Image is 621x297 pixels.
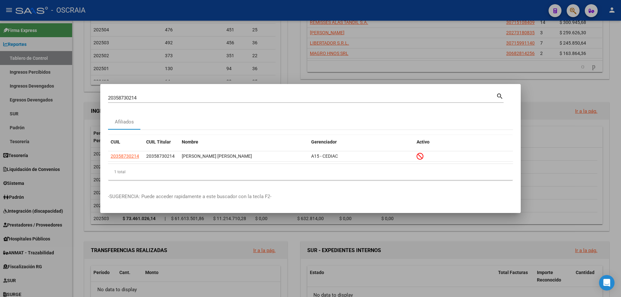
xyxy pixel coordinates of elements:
[146,139,171,144] span: CUIL Titular
[496,92,504,100] mat-icon: search
[179,135,309,149] datatable-header-cell: Nombre
[182,139,198,144] span: Nombre
[115,118,134,126] div: Afiliados
[311,139,337,144] span: Gerenciador
[108,135,144,149] datatable-header-cell: CUIL
[417,139,430,144] span: Activo
[309,135,414,149] datatable-header-cell: Gerenciador
[146,154,175,159] span: 20358730214
[144,135,179,149] datatable-header-cell: CUIL Titular
[111,154,139,159] span: 20358730214
[108,164,513,180] div: 1 total
[111,139,120,144] span: CUIL
[108,193,513,200] p: -SUGERENCIA: Puede acceder rapidamente a este buscador con la tecla F2-
[311,154,338,159] span: A15 - CEDIAC
[414,135,513,149] datatable-header-cell: Activo
[182,153,306,160] div: [PERSON_NAME] [PERSON_NAME]
[599,275,615,291] div: Open Intercom Messenger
